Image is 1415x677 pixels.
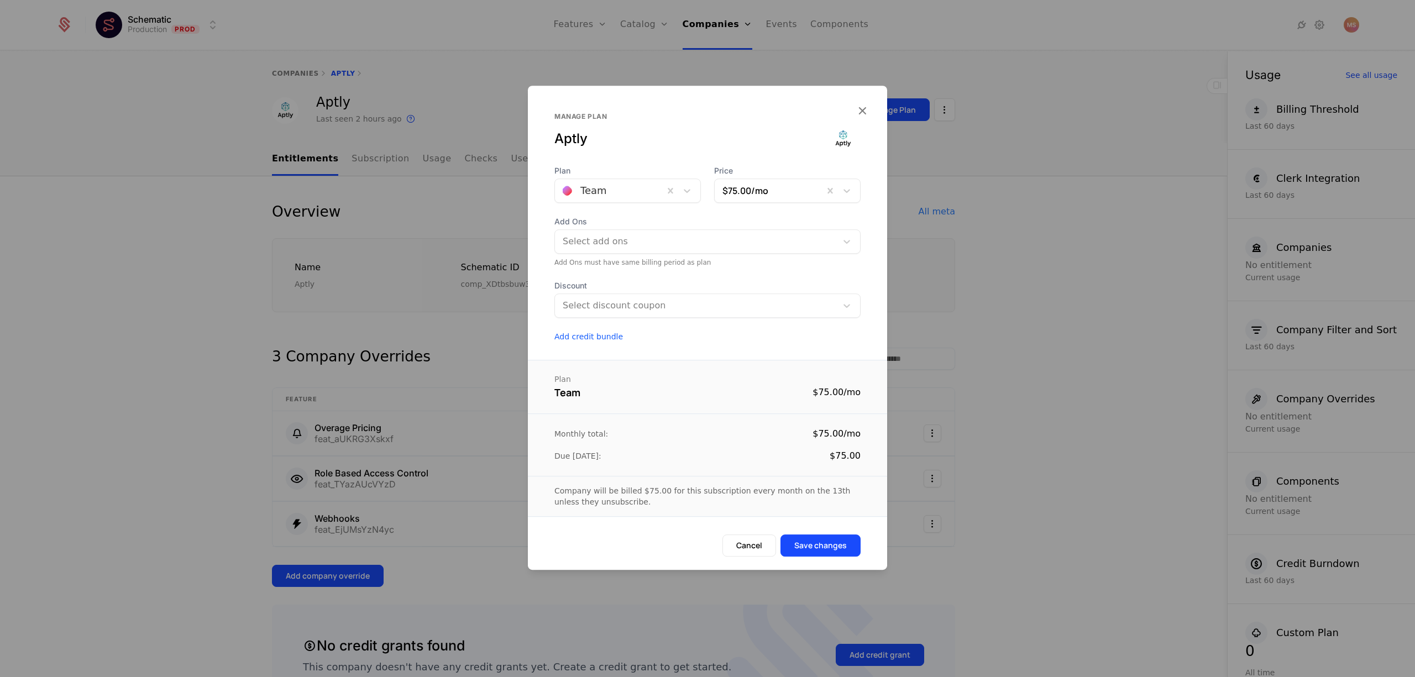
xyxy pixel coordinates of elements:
div: Monthly total: [554,428,608,439]
div: Add Ons must have same billing period as plan [554,258,861,267]
div: Plan [554,374,861,385]
img: Aptly [830,125,856,152]
button: Add credit bundle [554,331,861,342]
span: Plan [554,165,701,176]
button: Cancel [722,534,776,557]
div: $75.00 [830,449,861,463]
div: Company will be billed $75.00 for this subscription every month on the 13th unless they unsubscribe. [554,485,861,507]
div: $75.00 / mo [813,386,861,399]
div: Manage plan [554,112,830,121]
span: Add Ons [554,216,861,227]
span: Discount [554,280,861,291]
div: $75.00 / mo [813,427,861,440]
button: Save changes [780,534,861,557]
span: Price [714,165,861,176]
div: Team [554,385,580,400]
div: Due [DATE]: [554,450,601,461]
div: Aptly [554,130,830,148]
